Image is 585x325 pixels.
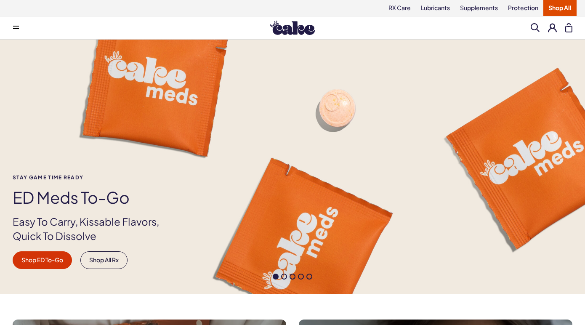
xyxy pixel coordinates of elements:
[13,189,173,206] h1: ED Meds to-go
[270,21,315,35] img: Hello Cake
[80,251,128,269] a: Shop All Rx
[13,251,72,269] a: Shop ED To-Go
[13,215,173,243] p: Easy To Carry, Kissable Flavors, Quick To Dissolve
[13,175,173,180] span: Stay Game time ready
